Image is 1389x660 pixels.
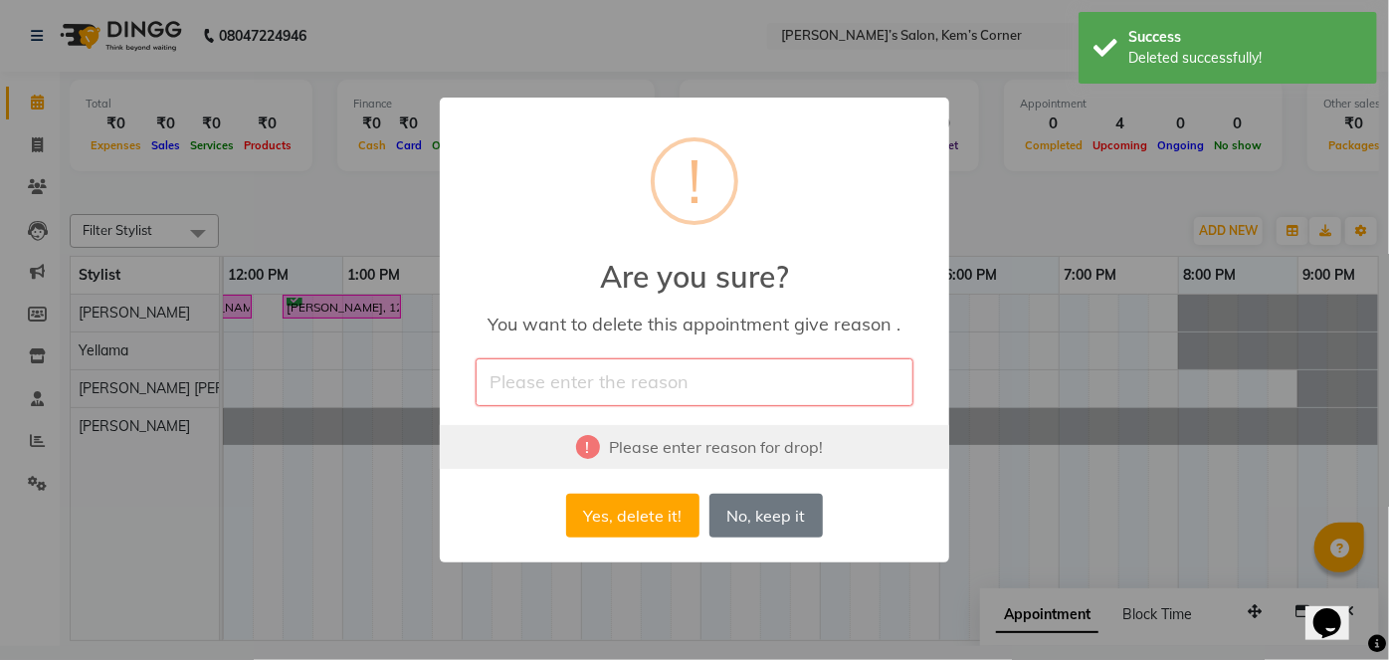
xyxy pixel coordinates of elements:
iframe: chat widget [1305,580,1369,640]
button: Yes, delete it! [566,494,699,538]
input: Please enter the reason [476,358,913,405]
div: You want to delete this appointment give reason . [469,313,920,335]
button: No, keep it [709,494,823,538]
div: Please enter reason for drop! [440,425,949,469]
h2: Are you sure? [440,235,949,295]
div: Success [1128,27,1362,48]
div: ! [688,141,701,221]
div: Deleted successfully! [1128,48,1362,69]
